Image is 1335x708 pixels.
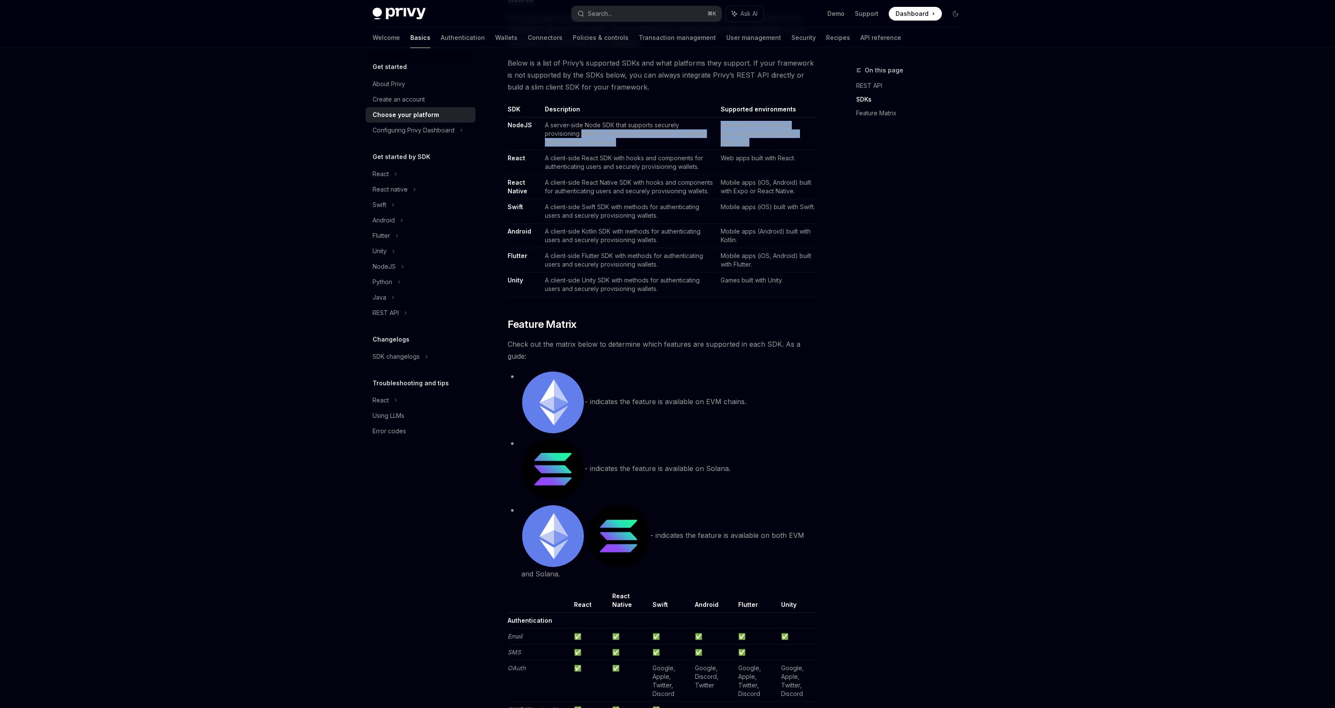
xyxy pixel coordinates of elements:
[949,7,962,21] button: Toggle dark mode
[588,505,649,567] img: solana.png
[791,27,816,48] a: Security
[735,629,777,645] td: ✅
[541,117,717,150] td: A server-side Node SDK that supports securely provisioning wallets, configuring policies and owne...
[588,9,612,19] div: Search...
[373,308,399,318] div: REST API
[865,65,903,75] span: On this page
[366,408,475,423] a: Using LLMs
[541,175,717,199] td: A client-side React Native SDK with hooks and components for authenticating users and securely pr...
[717,105,817,117] th: Supported environments
[889,7,942,21] a: Dashboard
[717,117,817,150] td: Server-side JS runtimes, including Node, Deno, Bun, Edge, etc.
[508,121,532,129] a: NodeJS
[441,27,485,48] a: Authentication
[373,231,390,241] div: Flutter
[410,27,430,48] a: Basics
[826,27,850,48] a: Recipes
[541,248,717,273] td: A client-side Flutter SDK with methods for authenticating users and securely provisioning wallets.
[373,27,400,48] a: Welcome
[609,660,649,702] td: ✅
[571,592,609,613] th: React
[373,152,430,162] h5: Get started by SDK
[571,645,609,660] td: ✅
[740,9,758,18] span: Ask AI
[508,105,541,117] th: SDK
[495,27,517,48] a: Wallets
[373,292,386,303] div: Java
[373,378,449,388] h5: Troubleshooting and tips
[541,224,717,248] td: A client-side Kotlin SDK with methods for authenticating users and securely provisioning wallets.
[522,505,584,567] img: ethereum.png
[508,228,531,235] a: Android
[541,199,717,224] td: A client-side Swift SDK with methods for authenticating users and securely provisioning wallets.
[373,8,426,20] img: dark logo
[508,338,817,362] span: Check out the matrix below to determine which features are supported in each SDK. As a guide:
[373,110,439,120] div: Choose your platform
[508,57,817,93] span: Below is a list of Privy’s supported SDKs and what platforms they support. If your framework is n...
[717,248,817,273] td: Mobile apps (iOS, Android) built with Flutter.
[717,224,817,248] td: Mobile apps (Android) built with Kotlin.
[541,273,717,297] td: A client-side Unity SDK with methods for authenticating users and securely provisioning wallets.
[778,629,817,645] td: ✅
[717,150,817,175] td: Web apps built with React.
[827,9,845,18] a: Demo
[373,246,387,256] div: Unity
[639,27,716,48] a: Transaction management
[508,252,527,260] a: Flutter
[373,94,425,105] div: Create an account
[366,92,475,107] a: Create an account
[571,6,722,21] button: Search...⌘K
[717,175,817,199] td: Mobile apps (iOS, Android) built with Expo or React Native.
[707,10,716,17] span: ⌘ K
[508,633,522,640] em: Email
[649,629,692,645] td: ✅
[735,592,777,613] th: Flutter
[778,660,817,702] td: Google, Apple, Twitter, Discord
[528,27,562,48] a: Connectors
[735,645,777,660] td: ✅
[508,617,552,624] strong: Authentication
[373,200,386,210] div: Swift
[717,273,817,297] td: Games built with Unity.
[726,6,764,21] button: Ask AI
[373,426,406,436] div: Error codes
[541,150,717,175] td: A client-side React SDK with hooks and components for authenticating users and securely provision...
[373,351,420,362] div: SDK changelogs
[508,504,817,580] li: - indicates the feature is available on both EVM and Solana.
[692,592,735,613] th: Android
[366,107,475,123] a: Choose your platform
[571,629,609,645] td: ✅
[366,76,475,92] a: About Privy
[508,154,525,162] a: React
[373,411,404,421] div: Using LLMs
[508,203,523,211] a: Swift
[373,277,392,287] div: Python
[726,27,781,48] a: User management
[778,592,817,613] th: Unity
[373,62,407,72] h5: Get started
[373,334,409,345] h5: Changelogs
[373,215,395,225] div: Android
[508,276,523,284] a: Unity
[855,9,878,18] a: Support
[717,199,817,224] td: Mobile apps (iOS) built with Swift.
[856,106,969,120] a: Feature Matrix
[856,93,969,106] a: SDKs
[373,125,454,135] div: Configuring Privy Dashboard
[373,395,389,405] div: React
[571,660,609,702] td: ✅
[508,179,527,195] a: React Native
[860,27,901,48] a: API reference
[896,9,929,18] span: Dashboard
[373,79,405,89] div: About Privy
[609,592,649,613] th: React Native
[522,438,584,500] img: solana.png
[508,318,577,331] span: Feature Matrix
[508,664,526,672] em: OAuth
[735,660,777,702] td: Google, Apple, Twitter, Discord
[541,105,717,117] th: Description
[692,629,735,645] td: ✅
[856,79,969,93] a: REST API
[649,660,692,702] td: Google, Apple, Twitter, Discord
[508,371,817,434] li: - indicates the feature is available on EVM chains.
